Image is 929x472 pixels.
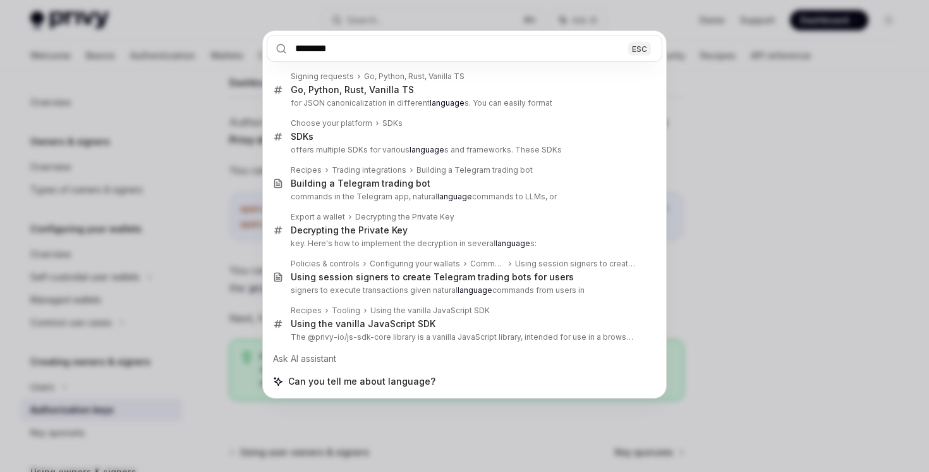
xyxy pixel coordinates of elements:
div: Go, Python, Rust, Vanilla TS [291,84,414,96]
span: Can you tell me about language? [288,375,435,388]
p: signers to execute transactions given natural commands from users in [291,285,636,295]
div: Choose your platform [291,118,372,128]
div: SDKs [382,118,403,128]
div: Configuring your wallets [370,259,460,269]
div: Recipes [291,165,322,175]
div: Using session signers to create Telegram trading bots for users [291,271,574,283]
b: language [458,285,492,295]
div: Using session signers to create Telegram trading bots for users [515,259,636,269]
b: language [410,145,444,154]
div: Tooling [332,306,360,316]
div: Export a wallet [291,212,345,222]
div: Policies & controls [291,259,360,269]
div: Trading integrations [332,165,406,175]
p: key. Here's how to implement the decryption in several s: [291,239,636,249]
div: Using the vanilla JavaScript SDK [370,306,490,316]
b: language [437,192,472,201]
div: SDKs [291,131,313,142]
div: Decrypting the Private Key [355,212,454,222]
div: ESC [628,42,651,55]
div: Go, Python, Rust, Vanilla TS [364,71,464,82]
b: language [430,98,464,108]
div: Ask AI assistant [267,347,662,370]
b: language [495,239,530,248]
p: offers multiple SDKs for various s and frameworks. These SDKs [291,145,636,155]
div: Building a Telegram trading bot [291,178,430,189]
div: Signing requests [291,71,354,82]
p: The @privy-io/js-sdk-core library is a vanilla JavaScript library, intended for use in a browser-lik [291,332,636,342]
div: Using the vanilla JavaScript SDK [291,318,435,330]
div: Building a Telegram trading bot [416,165,533,175]
div: Decrypting the Private Key [291,225,408,236]
p: for JSON canonicalization in different s. You can easily format [291,98,636,108]
div: Recipes [291,306,322,316]
div: Common use cases [470,259,505,269]
p: commands in the Telegram app, natural commands to LLMs, or [291,192,636,202]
